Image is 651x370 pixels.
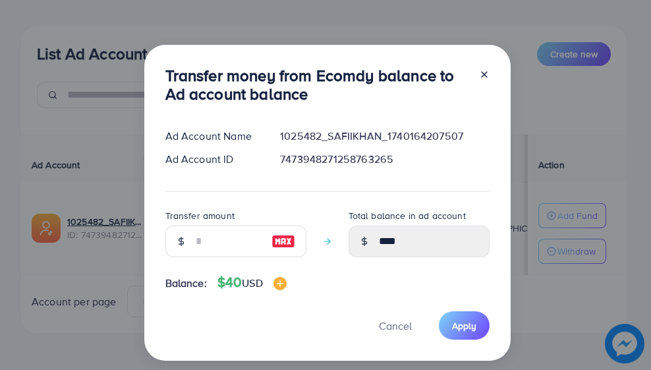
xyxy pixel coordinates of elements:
div: Ad Account Name [155,129,270,144]
h4: $40 [217,274,287,291]
h3: Transfer money from Ecomdy balance to Ad account balance [165,66,468,104]
span: Balance: [165,276,207,291]
img: image [271,233,295,249]
div: 1025482_SAFIIKHAN_1740164207507 [269,129,499,144]
span: USD [242,276,262,290]
span: Apply [452,319,476,332]
div: Ad Account ID [155,152,270,167]
button: Cancel [362,311,428,340]
img: image [273,277,287,290]
div: 7473948271258763265 [269,152,499,167]
button: Apply [439,311,490,340]
label: Transfer amount [165,209,235,222]
span: Cancel [379,319,412,333]
label: Total balance in ad account [349,209,466,222]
